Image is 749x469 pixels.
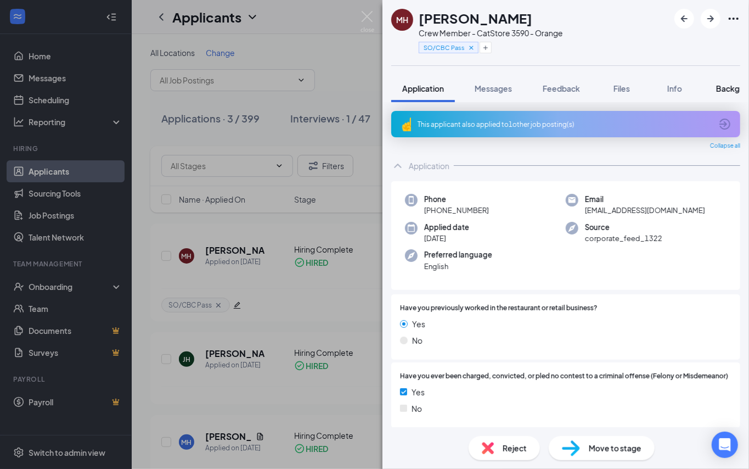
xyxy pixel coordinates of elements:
[424,261,492,272] span: English
[480,42,492,53] button: Plus
[585,205,705,216] span: [EMAIL_ADDRESS][DOMAIN_NAME]
[718,118,731,131] svg: ArrowCircle
[419,27,563,38] div: Crew Member - C at Store 3590 - Orange
[585,194,705,205] span: Email
[412,334,423,347] span: No
[482,44,489,51] svg: Plus
[418,120,712,129] div: This applicant also applied to 1 other job posting(s)
[678,12,691,25] svg: ArrowLeftNew
[412,386,425,398] span: Yes
[412,318,425,330] span: Yes
[409,160,449,171] div: Application
[475,83,512,93] span: Messages
[543,83,580,93] span: Feedback
[701,9,720,29] button: ArrowRight
[391,159,404,172] svg: ChevronUp
[424,43,465,52] span: SO/CBC Pass
[667,83,682,93] span: Info
[727,12,740,25] svg: Ellipses
[396,14,408,25] div: MH
[402,83,444,93] span: Application
[424,194,489,205] span: Phone
[468,44,475,52] svg: Cross
[585,233,662,244] span: corporate_feed_1322
[424,205,489,216] span: [PHONE_NUMBER]
[613,83,630,93] span: Files
[424,249,492,260] span: Preferred language
[424,222,469,233] span: Applied date
[704,12,717,25] svg: ArrowRight
[712,432,738,458] div: Open Intercom Messenger
[674,9,694,29] button: ArrowLeftNew
[412,403,422,415] span: No
[419,9,532,27] h1: [PERSON_NAME]
[710,142,740,150] span: Collapse all
[400,303,598,314] span: Have you previously worked in the restaurant or retail business?
[585,222,662,233] span: Source
[589,442,641,454] span: Move to stage
[400,371,728,382] span: Have you ever been charged, convicted, or pled no contest to a criminal offense (Felony or Misdem...
[424,233,469,244] span: [DATE]
[503,442,527,454] span: Reject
